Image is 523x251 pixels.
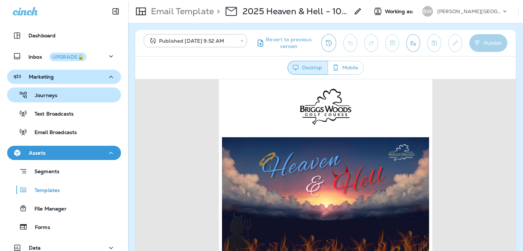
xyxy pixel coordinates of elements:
p: Email Template [148,6,214,17]
p: Templates [27,187,60,194]
span: The date is set, and the challenge is waiting… the Heaven & Hell Tournament is coming to [PERSON_... [106,180,275,204]
button: Send test email [406,34,420,52]
p: Forms [28,224,50,231]
p: Marketing [29,74,54,80]
p: Dashboard [28,33,56,38]
button: Mobile [328,61,364,75]
button: File Manager [7,201,121,216]
p: Data [29,245,41,251]
p: Segments [27,169,59,176]
img: Briggs-Woods--Heaven--Hell-Tournament---blog-1.png [87,58,294,174]
button: Email Broadcasts [7,124,121,139]
button: Forms [7,219,121,234]
button: Desktop [287,61,328,75]
p: Text Broadcasts [27,111,74,118]
p: Inbox [28,53,86,60]
p: > [214,6,220,17]
button: Text Broadcasts [7,106,121,121]
span: Working as: [385,9,415,15]
p: File Manager [27,206,67,213]
p: Email Broadcasts [27,129,77,136]
button: Segments [7,164,121,179]
button: Dashboard [7,28,121,43]
span: Revert to previous version [265,36,313,50]
div: Published [DATE] 9:52 AM [149,37,236,44]
button: Assets [7,146,121,160]
button: Journeys [7,87,121,102]
button: Templates [7,182,121,197]
p: Assets [29,150,46,156]
button: Revert to previous version [253,34,316,52]
p: 2025 Heaven & Hell - 10/12 (4) [243,6,349,17]
p: [PERSON_NAME][GEOGRAPHIC_DATA][PERSON_NAME] [437,9,501,14]
button: UPGRADE🔒 [49,53,86,61]
div: UPGRADE🔒 [52,54,84,59]
p: Journeys [28,92,57,99]
button: Marketing [7,70,121,84]
div: BW [422,6,433,17]
button: View Changelog [321,34,336,52]
button: InboxUPGRADE🔒 [7,49,121,63]
button: Collapse Sidebar [106,4,126,18]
